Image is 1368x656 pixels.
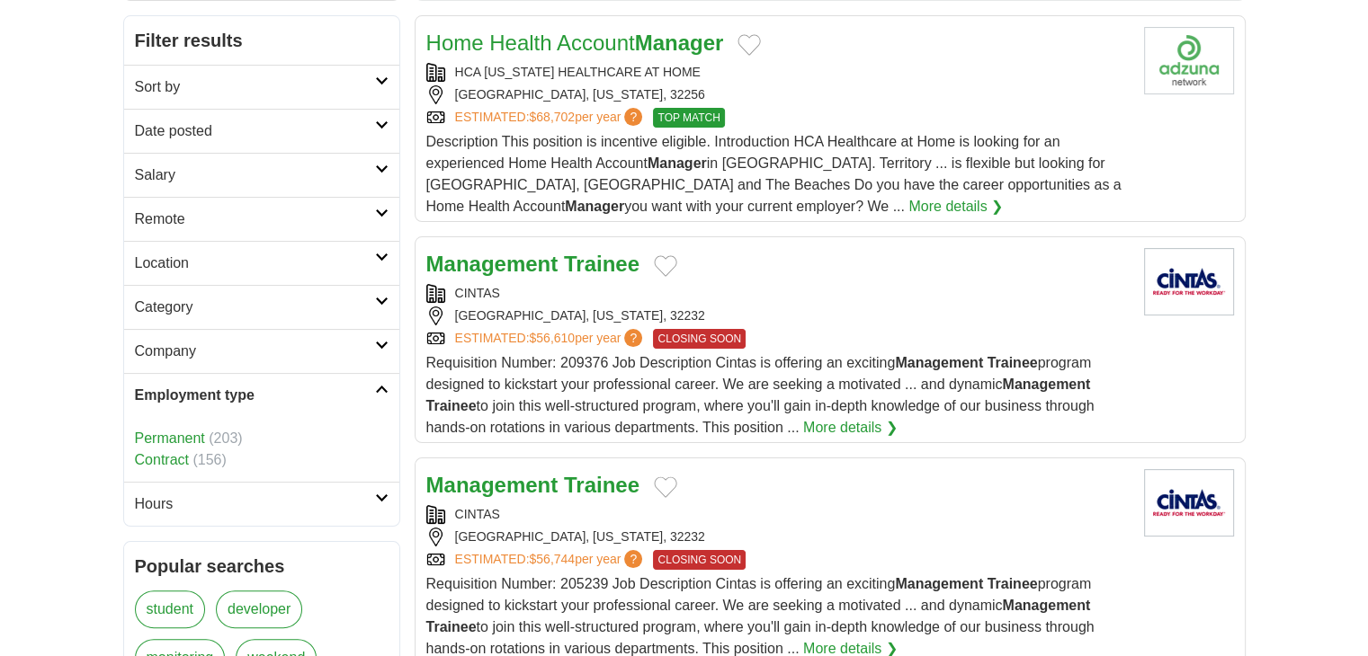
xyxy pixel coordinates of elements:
button: Add to favorite jobs [654,476,677,498]
strong: Trainee [564,473,639,497]
strong: Management [895,355,983,370]
a: Employment type [124,373,399,417]
a: CINTAS [455,286,500,300]
span: (156) [192,452,226,467]
span: ? [624,550,642,568]
strong: Trainee [988,576,1038,591]
span: Requisition Number: 205239 Job Description Cintas is offering an exciting program designed to kic... [426,576,1095,656]
a: ESTIMATED:$68,702per year? [455,108,647,128]
a: Category [124,285,399,329]
img: Cintas logo [1144,469,1234,536]
span: Description This position is incentive eligible. Introduction HCA Healthcare at Home is looking f... [426,134,1122,214]
a: Sort by [124,65,399,109]
a: Date posted [124,109,399,153]
a: developer [216,590,302,628]
a: Management Trainee [426,252,639,276]
a: CINTAS [455,507,500,521]
span: CLOSING SOON [653,329,746,349]
strong: Management [426,252,559,276]
a: Location [124,241,399,285]
img: Cintas logo [1144,248,1234,315]
a: Permanent [135,430,205,446]
span: ? [624,108,642,126]
span: ? [624,329,642,347]
strong: Manager [565,199,624,214]
a: More details ❯ [908,196,1003,217]
h2: Sort by [135,76,375,98]
span: $56,744 [529,552,575,566]
div: [GEOGRAPHIC_DATA], [US_STATE], 32256 [426,85,1130,104]
span: Requisition Number: 209376 Job Description Cintas is offering an exciting program designed to kic... [426,355,1095,435]
span: (203) [209,430,242,446]
a: Management Trainee [426,473,639,497]
strong: Trainee [564,252,639,276]
h2: Date posted [135,120,375,142]
strong: Trainee [426,619,477,634]
span: $68,702 [529,110,575,124]
span: $56,610 [529,331,575,345]
strong: Trainee [426,398,477,413]
a: Home Health AccountManager [426,31,724,55]
h2: Filter results [124,16,399,65]
a: More details ❯ [803,417,898,439]
h2: Company [135,341,375,362]
a: Salary [124,153,399,197]
a: ESTIMATED:$56,744per year? [455,550,647,570]
div: [GEOGRAPHIC_DATA], [US_STATE], 32232 [426,306,1130,325]
button: Add to favorite jobs [738,34,761,56]
div: HCA [US_STATE] HEALTHCARE AT HOME [426,63,1130,82]
span: TOP MATCH [653,108,724,128]
strong: Management [895,576,983,591]
h2: Popular searches [135,553,389,580]
a: Company [124,329,399,373]
a: Contract [135,452,189,467]
h2: Salary [135,164,375,186]
strong: Management [1002,377,1090,392]
h2: Hours [135,493,375,515]
a: Remote [124,197,399,241]
strong: Trainee [988,355,1038,370]
a: ESTIMATED:$56,610per year? [455,329,647,349]
a: student [135,590,205,628]
strong: Manager [635,31,724,55]
img: Company logo [1144,27,1234,94]
h2: Location [135,253,375,274]
div: [GEOGRAPHIC_DATA], [US_STATE], 32232 [426,527,1130,546]
button: Add to favorite jobs [654,255,677,277]
strong: Management [1002,598,1090,613]
strong: Manager [648,155,707,171]
span: CLOSING SOON [653,550,746,570]
h2: Category [135,297,375,318]
h2: Employment type [135,385,375,406]
h2: Remote [135,208,375,230]
strong: Management [426,473,559,497]
a: Hours [124,482,399,526]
